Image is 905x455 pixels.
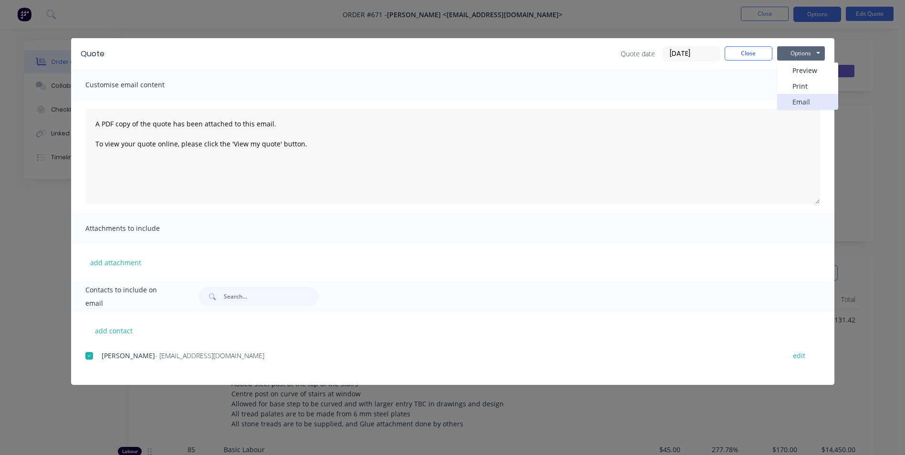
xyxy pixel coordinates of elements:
[85,283,176,310] span: Contacts to include on email
[85,78,190,92] span: Customise email content
[102,351,155,360] span: [PERSON_NAME]
[725,46,772,61] button: Close
[777,78,838,94] button: Print
[85,323,143,338] button: add contact
[155,351,264,360] span: - [EMAIL_ADDRESS][DOMAIN_NAME]
[621,49,655,59] span: Quote date
[777,62,838,78] button: Preview
[777,46,825,61] button: Options
[85,255,146,269] button: add attachment
[224,287,318,306] input: Search...
[787,349,811,362] button: edit
[85,222,190,235] span: Attachments to include
[85,109,820,204] textarea: A PDF copy of the quote has been attached to this email. To view your quote online, please click ...
[777,94,838,110] button: Email
[81,48,104,60] div: Quote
